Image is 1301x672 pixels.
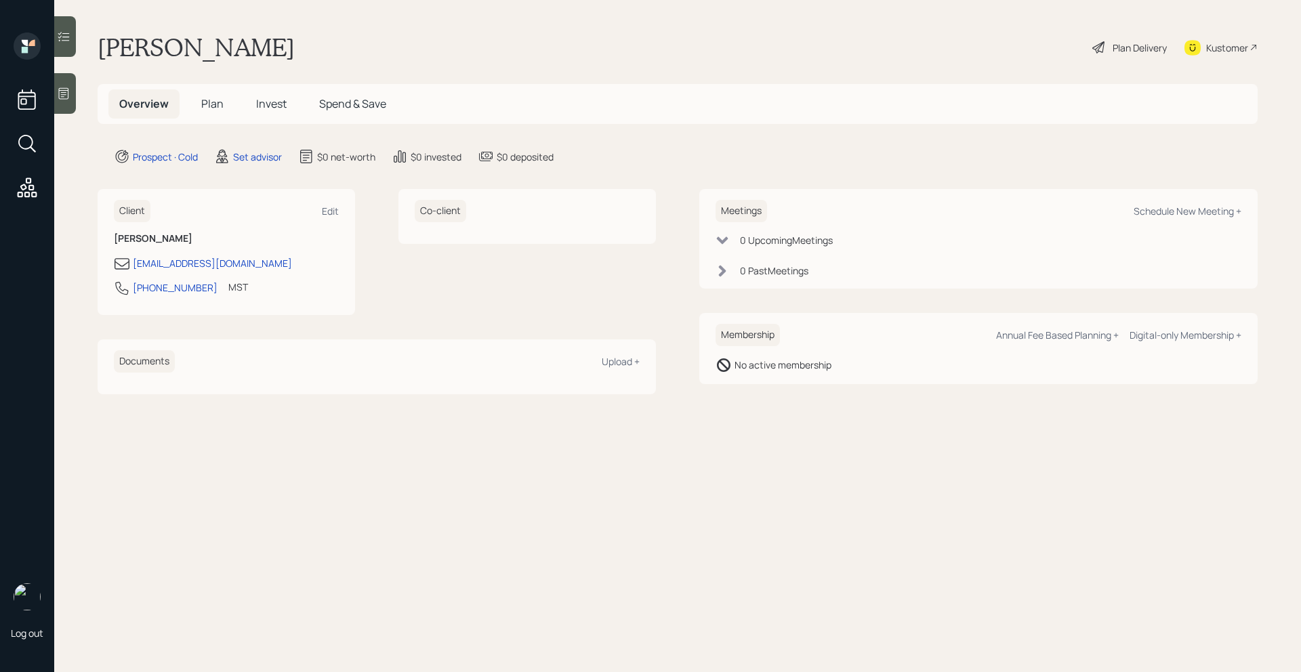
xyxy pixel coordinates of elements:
[133,280,218,295] div: [PHONE_NUMBER]
[1130,329,1241,341] div: Digital-only Membership +
[14,583,41,610] img: retirable_logo.png
[114,200,150,222] h6: Client
[317,150,375,164] div: $0 net-worth
[133,150,198,164] div: Prospect · Cold
[996,329,1119,341] div: Annual Fee Based Planning +
[411,150,461,164] div: $0 invested
[133,256,292,270] div: [EMAIL_ADDRESS][DOMAIN_NAME]
[114,233,339,245] h6: [PERSON_NAME]
[1113,41,1167,55] div: Plan Delivery
[256,96,287,111] span: Invest
[201,96,224,111] span: Plan
[415,200,466,222] h6: Co-client
[1134,205,1241,217] div: Schedule New Meeting +
[740,264,808,278] div: 0 Past Meeting s
[119,96,169,111] span: Overview
[716,324,780,346] h6: Membership
[11,627,43,639] div: Log out
[114,350,175,373] h6: Documents
[735,358,831,372] div: No active membership
[1206,41,1248,55] div: Kustomer
[322,205,339,217] div: Edit
[233,150,282,164] div: Set advisor
[740,233,833,247] div: 0 Upcoming Meeting s
[716,200,767,222] h6: Meetings
[497,150,554,164] div: $0 deposited
[602,355,640,368] div: Upload +
[228,280,248,294] div: MST
[98,33,295,62] h1: [PERSON_NAME]
[319,96,386,111] span: Spend & Save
